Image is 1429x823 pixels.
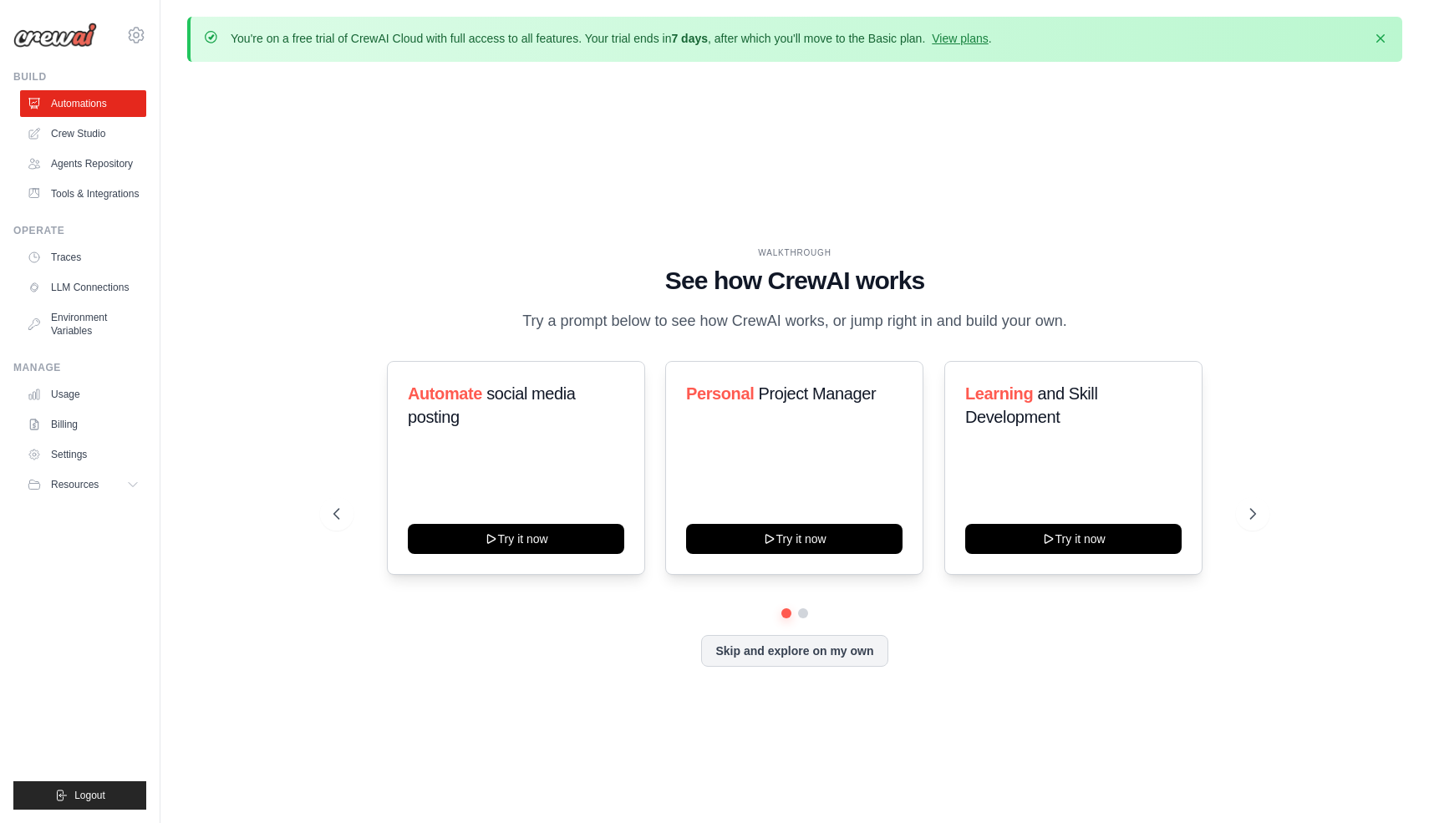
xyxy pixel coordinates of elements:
[333,266,1256,296] h1: See how CrewAI works
[20,441,146,468] a: Settings
[20,471,146,498] button: Resources
[13,361,146,374] div: Manage
[701,635,887,667] button: Skip and explore on my own
[20,180,146,207] a: Tools & Integrations
[20,120,146,147] a: Crew Studio
[932,32,988,45] a: View plans
[965,384,1097,426] span: and Skill Development
[333,246,1256,259] div: WALKTHROUGH
[20,274,146,301] a: LLM Connections
[408,524,624,554] button: Try it now
[514,309,1076,333] p: Try a prompt below to see how CrewAI works, or jump right in and build your own.
[20,411,146,438] a: Billing
[686,384,754,403] span: Personal
[13,224,146,237] div: Operate
[408,384,482,403] span: Automate
[759,384,877,403] span: Project Manager
[686,524,903,554] button: Try it now
[20,304,146,344] a: Environment Variables
[20,90,146,117] a: Automations
[74,789,105,802] span: Logout
[965,524,1182,554] button: Try it now
[231,30,992,47] p: You're on a free trial of CrewAI Cloud with full access to all features. Your trial ends in , aft...
[20,244,146,271] a: Traces
[51,478,99,491] span: Resources
[965,384,1033,403] span: Learning
[671,32,708,45] strong: 7 days
[13,781,146,810] button: Logout
[20,150,146,177] a: Agents Repository
[20,381,146,408] a: Usage
[13,70,146,84] div: Build
[408,384,576,426] span: social media posting
[13,23,97,48] img: Logo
